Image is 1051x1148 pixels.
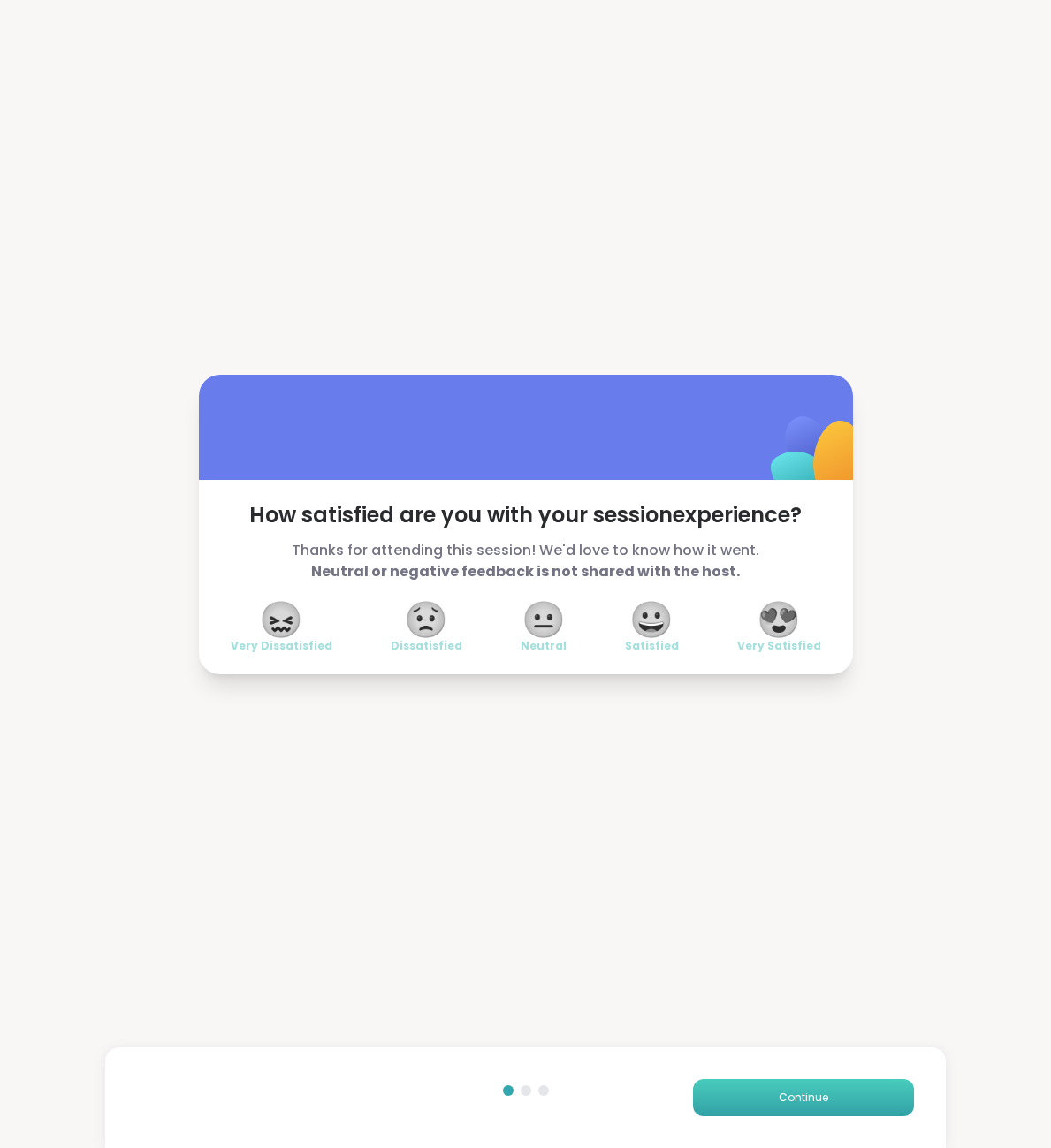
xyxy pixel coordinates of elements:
span: How satisfied are you with your session experience? [231,501,821,529]
button: Continue [693,1079,914,1116]
span: 😟 [404,604,448,635]
span: Neutral [521,639,567,653]
img: ShareWell Logomark [729,370,905,546]
span: Continue [779,1090,828,1106]
span: 😍 [757,604,801,635]
span: Thanks for attending this session! We'd love to know how it went. [231,540,821,582]
span: 😀 [629,604,674,635]
b: Neutral or negative feedback is not shared with the host. [311,561,740,582]
span: Very Dissatisfied [231,639,332,653]
span: 😖 [259,604,303,635]
span: Dissatisfied [391,639,462,653]
span: Very Satisfied [737,639,821,653]
span: Satisfied [625,639,679,653]
span: 😐 [522,604,566,635]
